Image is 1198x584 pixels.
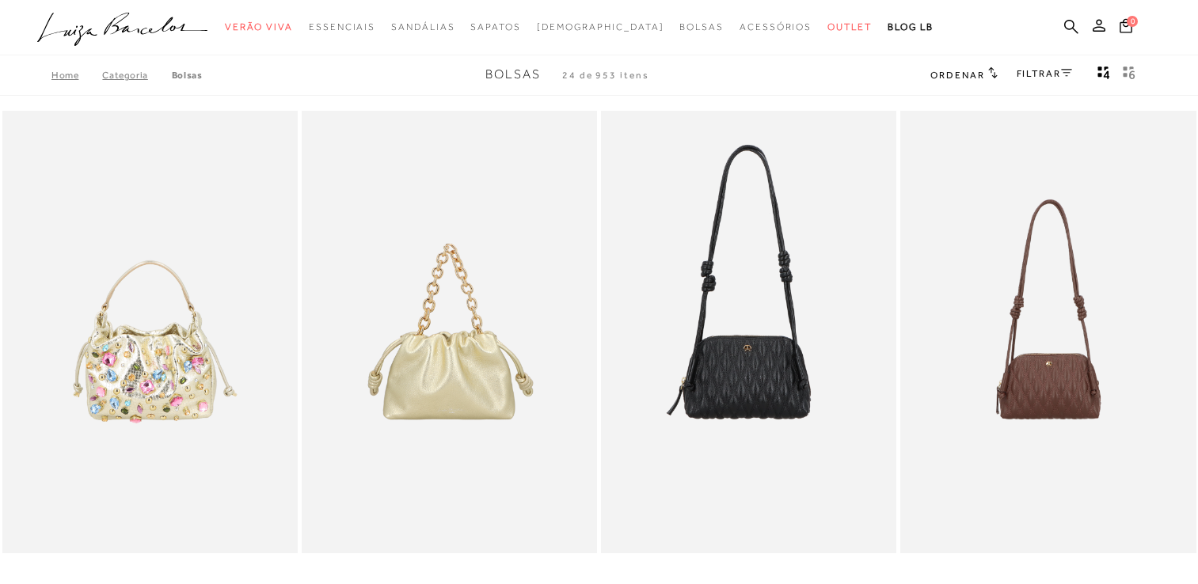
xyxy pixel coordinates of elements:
span: Acessórios [740,21,812,32]
a: Bolsas [172,70,203,81]
span: [DEMOGRAPHIC_DATA] [537,21,664,32]
a: BOLSA MÉDIA EM COURO PRETO MATELASSÊ COM ALÇA DE NÓS BOLSA MÉDIA EM COURO PRETO MATELASSÊ COM ALÇ... [603,113,895,552]
img: BOLSA MÉDIA EM COURO CAFÉ MATELASSÊ COM ALÇA DE NÓS [902,113,1194,552]
a: noSubCategoriesText [740,13,812,42]
a: BOLSA MÉDIA EM COURO COBRA METAL DOURADO COM PEDRAS APLICADAS BOLSA MÉDIA EM COURO COBRA METAL DO... [4,113,296,552]
a: BLOG LB [888,13,934,42]
span: Ordenar [930,70,984,81]
span: Sandálias [391,21,454,32]
img: BOLSA MÉDIA EM COURO PRETO MATELASSÊ COM ALÇA DE NÓS [603,113,895,552]
a: Categoria [102,70,171,81]
a: FILTRAR [1017,68,1072,79]
a: noSubCategoriesText [391,13,454,42]
a: noSubCategoriesText [537,13,664,42]
a: noSubCategoriesText [470,13,520,42]
span: Verão Viva [225,21,293,32]
a: noSubCategoriesText [309,13,375,42]
img: BOLSA MÉDIA EM COURO COBRA METAL DOURADO COM PEDRAS APLICADAS [4,113,296,552]
span: Essenciais [309,21,375,32]
span: Bolsas [679,21,724,32]
button: Mostrar 4 produtos por linha [1093,65,1115,85]
span: BLOG LB [888,21,934,32]
span: 24 de 953 itens [562,70,649,81]
span: Outlet [827,21,872,32]
a: Home [51,70,102,81]
span: Bolsas [485,67,541,82]
a: noSubCategoriesText [225,13,293,42]
a: noSubCategoriesText [679,13,724,42]
a: noSubCategoriesText [827,13,872,42]
span: 0 [1127,16,1138,27]
a: BOLSA COM FECHAMENTO POR NÓS E ALÇA DE CORRENTES EM COURO DOURADO PEQUENA BOLSA COM FECHAMENTO PO... [303,113,595,552]
a: BOLSA MÉDIA EM COURO CAFÉ MATELASSÊ COM ALÇA DE NÓS BOLSA MÉDIA EM COURO CAFÉ MATELASSÊ COM ALÇA ... [902,113,1194,552]
img: BOLSA COM FECHAMENTO POR NÓS E ALÇA DE CORRENTES EM COURO DOURADO PEQUENA [303,113,595,552]
button: 0 [1115,17,1137,39]
span: Sapatos [470,21,520,32]
button: gridText6Desc [1118,65,1140,85]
